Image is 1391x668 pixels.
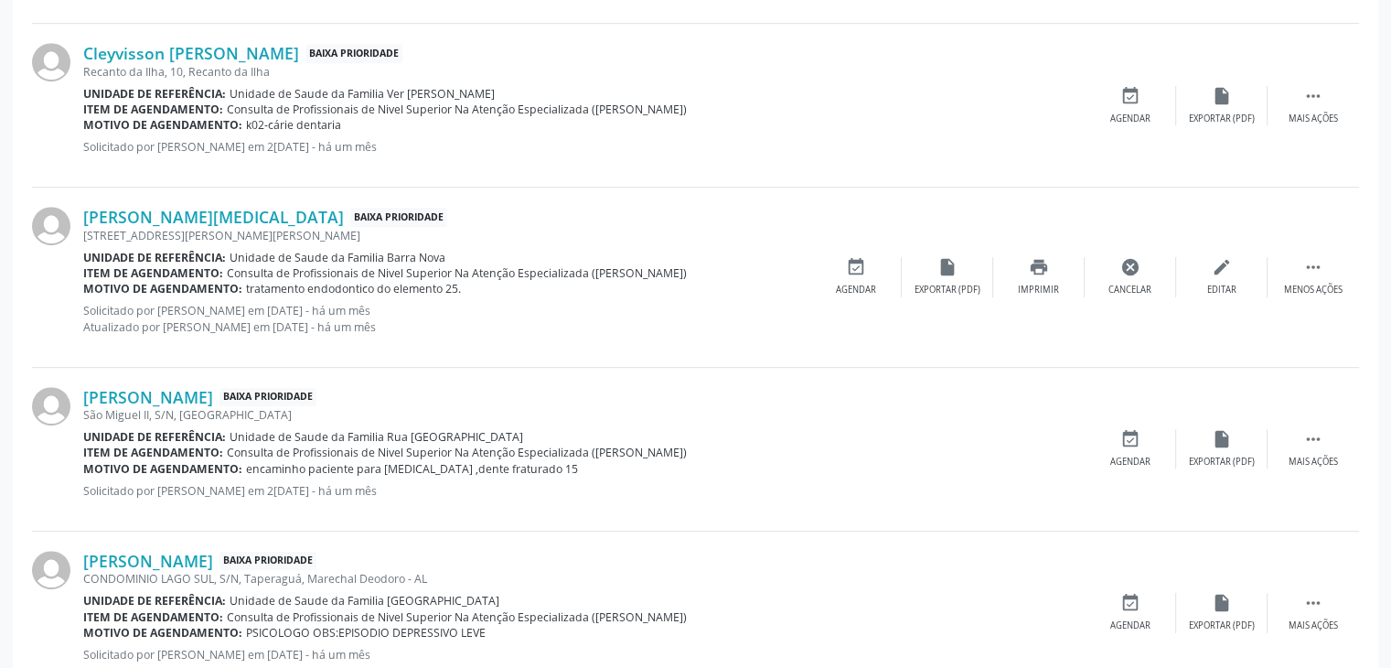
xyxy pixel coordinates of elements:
b: Item de agendamento: [83,445,223,460]
img: img [32,387,70,426]
i: event_available [1120,429,1140,449]
span: Unidade de Saude da Familia Ver [PERSON_NAME] [230,86,495,102]
span: Unidade de Saude da Familia Rua [GEOGRAPHIC_DATA] [230,429,523,445]
b: Unidade de referência: [83,86,226,102]
p: Solicitado por [PERSON_NAME] em 2[DATE] - há um mês [83,139,1085,155]
a: Cleyvisson [PERSON_NAME] [83,43,299,63]
b: Motivo de agendamento: [83,281,242,296]
i:  [1303,593,1323,613]
b: Motivo de agendamento: [83,625,242,641]
b: Item de agendamento: [83,102,223,117]
span: encaminho paciente para [MEDICAL_DATA] ,dente fraturado 15 [246,461,578,477]
b: Item de agendamento: [83,265,223,281]
a: [PERSON_NAME] [83,551,213,571]
a: [PERSON_NAME][MEDICAL_DATA] [83,207,344,227]
img: img [32,43,70,81]
i: insert_drive_file [937,257,958,277]
i:  [1303,429,1323,449]
div: Agendar [1110,456,1150,469]
img: img [32,551,70,589]
span: Consulta de Profissionais de Nivel Superior Na Atenção Especializada ([PERSON_NAME]) [227,609,687,625]
div: Mais ações [1289,620,1338,632]
span: PSICOLOGO OBS:EPISODIO DEPRESSIVO LEVE [246,625,486,641]
div: Exportar (PDF) [1189,620,1255,632]
span: k02-cárie dentaria [246,117,341,133]
span: Consulta de Profissionais de Nivel Superior Na Atenção Especializada ([PERSON_NAME]) [227,445,687,460]
div: Mais ações [1289,456,1338,469]
div: Cancelar [1108,284,1151,296]
i: event_available [1120,86,1140,106]
div: Agendar [836,284,876,296]
span: Baixa Prioridade [219,388,316,407]
div: Editar [1207,284,1236,296]
span: Consulta de Profissionais de Nivel Superior Na Atenção Especializada ([PERSON_NAME]) [227,265,687,281]
i: print [1029,257,1049,277]
div: Imprimir [1018,284,1059,296]
div: Exportar (PDF) [1189,456,1255,469]
i:  [1303,257,1323,277]
p: Solicitado por [PERSON_NAME] em [DATE] - há um mês [83,647,1085,663]
span: Consulta de Profissionais de Nivel Superior Na Atenção Especializada ([PERSON_NAME]) [227,102,687,117]
b: Unidade de referência: [83,250,226,265]
i: insert_drive_file [1212,86,1232,106]
div: São Miguel II, S/N, [GEOGRAPHIC_DATA] [83,407,1085,423]
b: Motivo de agendamento: [83,117,242,133]
span: tratamento endodontico do elemento 25. [246,281,461,296]
p: Solicitado por [PERSON_NAME] em 2[DATE] - há um mês [83,483,1085,499]
div: Agendar [1110,113,1150,125]
i: insert_drive_file [1212,429,1232,449]
b: Item de agendamento: [83,609,223,625]
a: [PERSON_NAME] [83,387,213,407]
div: Menos ações [1284,284,1343,296]
span: Baixa Prioridade [305,44,402,63]
i: insert_drive_file [1212,593,1232,613]
i: event_available [1120,593,1140,613]
div: Mais ações [1289,113,1338,125]
i:  [1303,86,1323,106]
div: Exportar (PDF) [1189,113,1255,125]
img: img [32,207,70,245]
i: edit [1212,257,1232,277]
span: Baixa Prioridade [219,552,316,571]
p: Solicitado por [PERSON_NAME] em [DATE] - há um mês Atualizado por [PERSON_NAME] em [DATE] - há um... [83,303,810,334]
div: Agendar [1110,620,1150,632]
div: Exportar (PDF) [915,284,980,296]
div: [STREET_ADDRESS][PERSON_NAME][PERSON_NAME] [83,228,810,243]
div: CONDOMINIO LAGO SUL, S/N, Taperaguá, Marechal Deodoro - AL [83,571,1085,587]
i: event_available [846,257,866,277]
div: Recanto da Ilha, 10, Recanto da Ilha [83,64,1085,80]
b: Unidade de referência: [83,429,226,445]
span: Unidade de Saude da Familia Barra Nova [230,250,445,265]
span: Baixa Prioridade [350,208,447,227]
span: Unidade de Saude da Familia [GEOGRAPHIC_DATA] [230,593,499,609]
b: Unidade de referência: [83,593,226,609]
i: cancel [1120,257,1140,277]
b: Motivo de agendamento: [83,461,242,477]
